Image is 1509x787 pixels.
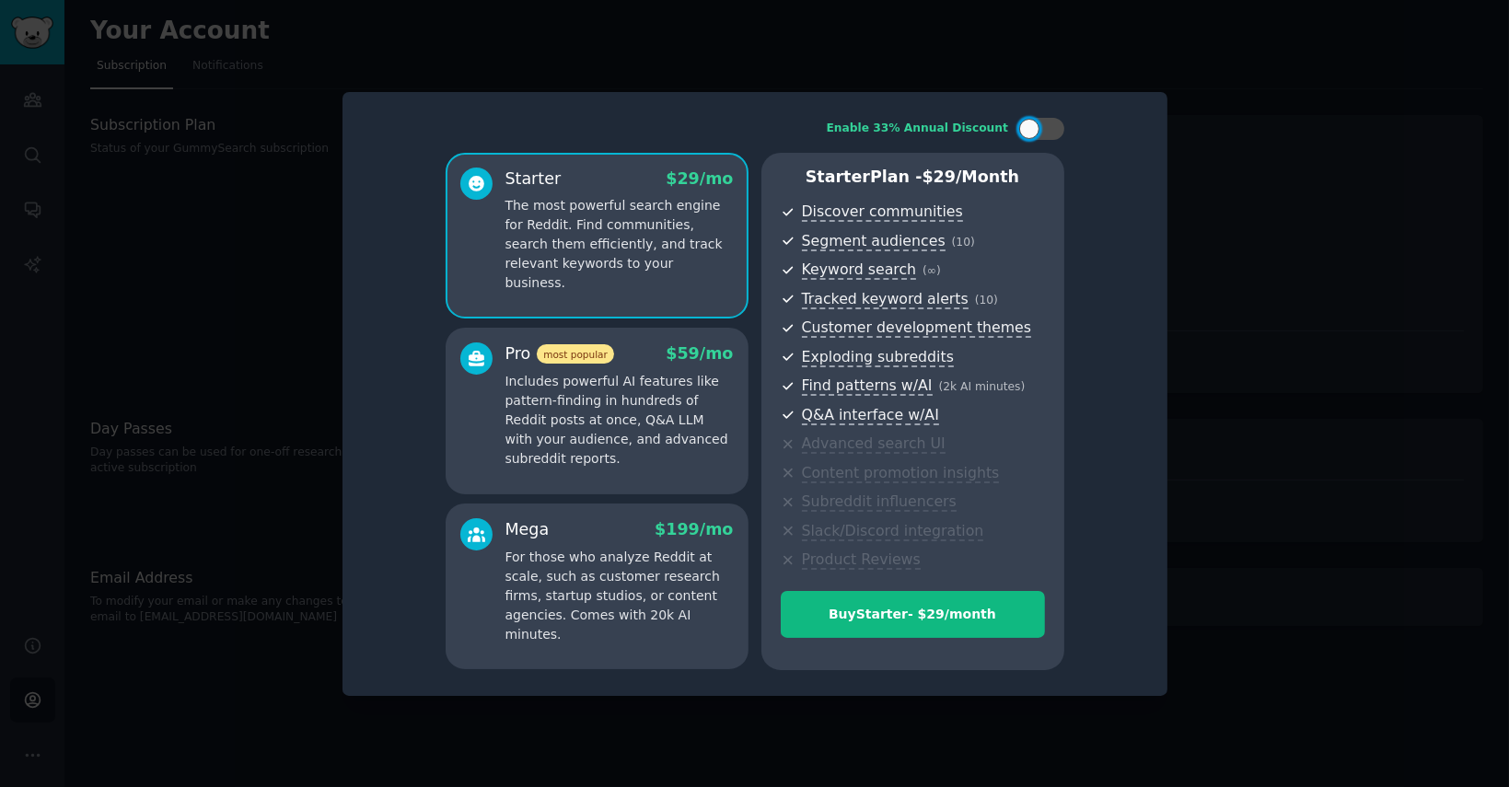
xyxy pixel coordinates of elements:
[802,203,963,222] span: Discover communities
[782,605,1044,624] div: Buy Starter - $ 29 /month
[952,236,975,249] span: ( 10 )
[505,342,614,365] div: Pro
[781,166,1045,189] p: Starter Plan -
[802,406,939,425] span: Q&A interface w/AI
[802,492,957,512] span: Subreddit influencers
[923,168,1020,186] span: $ 29 /month
[975,294,998,307] span: ( 10 )
[802,318,1032,338] span: Customer development themes
[802,376,933,396] span: Find patterns w/AI
[802,348,954,367] span: Exploding subreddits
[781,591,1045,638] button: BuyStarter- $29/month
[802,290,969,309] span: Tracked keyword alerts
[939,380,1026,393] span: ( 2k AI minutes )
[802,260,917,280] span: Keyword search
[655,520,733,538] span: $ 199 /mo
[666,169,733,188] span: $ 29 /mo
[802,522,984,541] span: Slack/Discord integration
[505,196,734,293] p: The most powerful search engine for Reddit. Find communities, search them efficiently, and track ...
[802,232,946,251] span: Segment audiences
[505,372,734,469] p: Includes powerful AI features like pattern-finding in hundreds of Reddit posts at once, Q&A LLM w...
[505,518,550,541] div: Mega
[802,434,946,454] span: Advanced search UI
[827,121,1009,137] div: Enable 33% Annual Discount
[505,168,562,191] div: Starter
[802,464,1000,483] span: Content promotion insights
[923,264,941,277] span: ( ∞ )
[802,550,921,570] span: Product Reviews
[666,344,733,363] span: $ 59 /mo
[505,548,734,644] p: For those who analyze Reddit at scale, such as customer research firms, startup studios, or conte...
[537,344,614,364] span: most popular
